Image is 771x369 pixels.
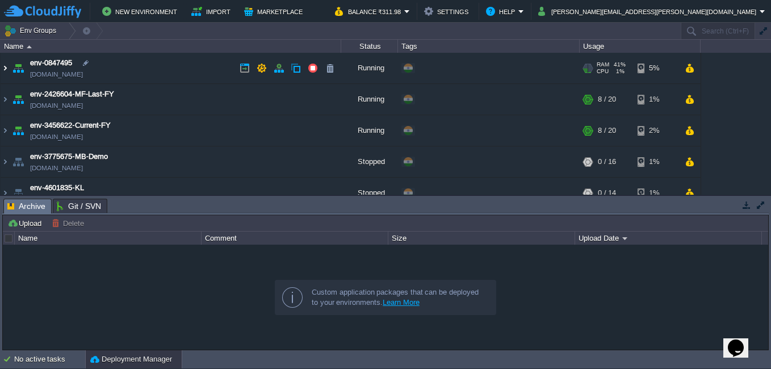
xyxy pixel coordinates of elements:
[580,40,700,53] div: Usage
[4,5,81,19] img: CloudJiffy
[30,151,108,162] a: env-3775675-MB-Demo
[10,178,26,208] img: AMDAwAAAACH5BAEAAAAALAAAAAABAAEAAAICRAEAOw==
[341,115,398,146] div: Running
[638,178,674,208] div: 1%
[30,182,84,194] a: env-4601835-KL
[102,5,181,18] button: New Environment
[638,53,674,83] div: 5%
[10,146,26,177] img: AMDAwAAAACH5BAEAAAAALAAAAAABAAEAAAICRAEAOw==
[598,115,616,146] div: 8 / 20
[57,199,101,213] span: Git / SVN
[202,232,388,245] div: Comment
[342,40,397,53] div: Status
[30,131,83,142] a: [DOMAIN_NAME]
[244,5,306,18] button: Marketplace
[335,5,404,18] button: Balance ₹311.98
[10,115,26,146] img: AMDAwAAAACH5BAEAAAAALAAAAAABAAEAAAICRAEAOw==
[1,115,10,146] img: AMDAwAAAACH5BAEAAAAALAAAAAABAAEAAAICRAEAOw==
[10,53,26,83] img: AMDAwAAAACH5BAEAAAAALAAAAAABAAEAAAICRAEAOw==
[341,53,398,83] div: Running
[341,178,398,208] div: Stopped
[30,57,72,69] a: env-0847495
[90,354,172,365] button: Deployment Manager
[486,5,518,18] button: Help
[638,115,674,146] div: 2%
[341,146,398,177] div: Stopped
[30,194,83,205] a: [DOMAIN_NAME]
[723,324,760,358] iframe: chat widget
[10,84,26,115] img: AMDAwAAAACH5BAEAAAAALAAAAAABAAEAAAICRAEAOw==
[1,53,10,83] img: AMDAwAAAACH5BAEAAAAALAAAAAABAAEAAAICRAEAOw==
[598,178,616,208] div: 0 / 14
[312,287,487,308] div: Custom application packages that can be deployed to your environments.
[191,5,234,18] button: Import
[613,68,625,75] span: 1%
[15,232,201,245] div: Name
[598,146,616,177] div: 0 / 16
[30,120,111,131] a: env-3456622-Current-FY
[538,5,760,18] button: [PERSON_NAME][EMAIL_ADDRESS][PERSON_NAME][DOMAIN_NAME]
[597,68,609,75] span: CPU
[597,61,609,68] span: RAM
[1,84,10,115] img: AMDAwAAAACH5BAEAAAAALAAAAAABAAEAAAICRAEAOw==
[598,84,616,115] div: 8 / 20
[30,162,83,174] a: [DOMAIN_NAME]
[27,45,32,48] img: AMDAwAAAACH5BAEAAAAALAAAAAABAAEAAAICRAEAOw==
[638,146,674,177] div: 1%
[30,100,83,111] a: [DOMAIN_NAME]
[7,218,45,228] button: Upload
[30,89,114,100] a: env-2426604-MF-Last-FY
[389,232,575,245] div: Size
[30,69,83,80] a: [DOMAIN_NAME]
[7,199,45,213] span: Archive
[399,40,579,53] div: Tags
[1,40,341,53] div: Name
[341,84,398,115] div: Running
[614,61,626,68] span: 41%
[4,23,60,39] button: Env Groups
[14,350,85,368] div: No active tasks
[1,146,10,177] img: AMDAwAAAACH5BAEAAAAALAAAAAABAAEAAAICRAEAOw==
[424,5,472,18] button: Settings
[383,298,420,307] a: Learn More
[638,84,674,115] div: 1%
[52,218,87,228] button: Delete
[1,178,10,208] img: AMDAwAAAACH5BAEAAAAALAAAAAABAAEAAAICRAEAOw==
[576,232,761,245] div: Upload Date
